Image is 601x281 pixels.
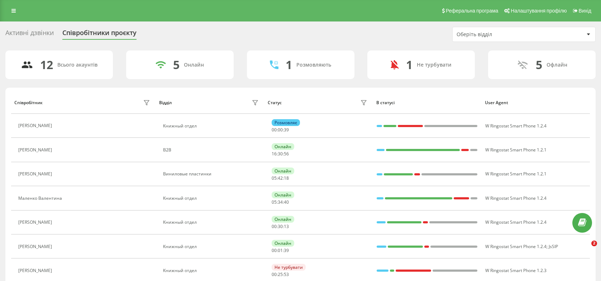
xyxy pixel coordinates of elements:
[268,100,282,105] div: Статус
[272,151,277,157] span: 16
[272,192,294,198] div: Онлайн
[284,271,289,277] span: 53
[284,175,289,181] span: 18
[278,151,283,157] span: 30
[485,219,547,225] span: W Ringostat Smart Phone 1.2.4
[163,123,261,129] div: Книжный отдел
[272,247,277,253] span: 00
[272,248,289,253] div: : :
[272,271,277,277] span: 00
[485,171,547,177] span: W Ringostat Smart Phone 1.2.1
[163,171,261,176] div: Виниловые пластинки
[417,62,452,68] div: Не турбувати
[272,223,277,229] span: 00
[272,200,289,205] div: : :
[278,175,283,181] span: 42
[272,127,277,133] span: 00
[272,199,277,205] span: 05
[272,216,294,223] div: Онлайн
[18,268,54,273] div: [PERSON_NAME]
[18,196,64,201] div: Маленко Валентина
[163,268,261,273] div: Книжный отдел
[511,8,567,14] span: Налаштування профілю
[272,143,294,150] div: Онлайн
[184,62,204,68] div: Онлайн
[278,127,283,133] span: 00
[272,176,289,181] div: : :
[284,127,289,133] span: 39
[376,100,478,105] div: В статусі
[163,147,261,152] div: B2B
[18,171,54,176] div: [PERSON_NAME]
[57,62,97,68] div: Всього акаунтів
[163,196,261,201] div: Книжный отдел
[272,151,289,156] div: : :
[272,175,277,181] span: 05
[547,62,567,68] div: Офлайн
[579,8,591,14] span: Вихід
[591,241,597,246] span: 2
[62,29,137,40] div: Співробітники проєкту
[272,264,306,271] div: Не турбувати
[284,151,289,157] span: 56
[272,240,294,247] div: Онлайн
[457,32,542,38] div: Оберіть відділ
[284,199,289,205] span: 40
[577,241,594,258] iframe: Intercom live chat
[272,224,289,229] div: : :
[536,58,542,72] div: 5
[18,244,54,249] div: [PERSON_NAME]
[18,147,54,152] div: [PERSON_NAME]
[163,244,261,249] div: Книжный отдел
[18,220,54,225] div: [PERSON_NAME]
[284,223,289,229] span: 13
[5,29,54,40] div: Активні дзвінки
[14,100,43,105] div: Співробітник
[18,123,54,128] div: [PERSON_NAME]
[406,58,412,72] div: 1
[272,272,289,277] div: : :
[485,243,547,249] span: W Ringostat Smart Phone 1.2.4
[549,243,558,249] span: JsSIP
[485,123,547,129] span: W Ringostat Smart Phone 1.2.4
[284,247,289,253] span: 39
[485,147,547,153] span: W Ringostat Smart Phone 1.2.1
[278,199,283,205] span: 34
[286,58,292,72] div: 1
[272,168,294,174] div: Онлайн
[40,58,53,72] div: 12
[163,220,261,225] div: Книжный отдел
[485,100,587,105] div: User Agent
[159,100,172,105] div: Відділ
[485,267,547,273] span: W Ringostat Smart Phone 1.2.3
[485,195,547,201] span: W Ringostat Smart Phone 1.2.4
[296,62,331,68] div: Розмовляють
[272,127,289,132] div: : :
[173,58,180,72] div: 5
[278,271,283,277] span: 25
[446,8,499,14] span: Реферальна програма
[278,223,283,229] span: 30
[272,119,300,126] div: Розмовляє
[278,247,283,253] span: 01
